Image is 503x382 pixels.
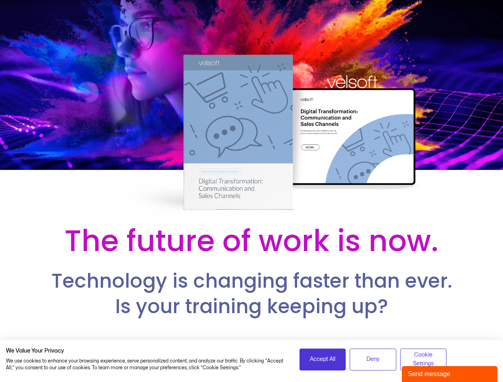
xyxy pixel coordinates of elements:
[366,355,380,364] span: Deny
[6,347,288,355] h2: We Value Your Privacy
[400,349,447,370] button: Adjust cookie preferences
[25,269,477,319] h2: Technology is changing faster than ever. Is your training keeping up?
[25,222,478,260] h2: The future of work is now.
[350,349,396,370] button: Deny all cookies
[405,351,442,368] span: Cookie Settings
[310,355,335,364] span: Accept All
[402,364,499,382] iframe: chat widget
[6,358,288,371] p: We use cookies to enhance your browsing experience, serve personalized content, and analyze our t...
[299,349,346,370] button: Accept all cookies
